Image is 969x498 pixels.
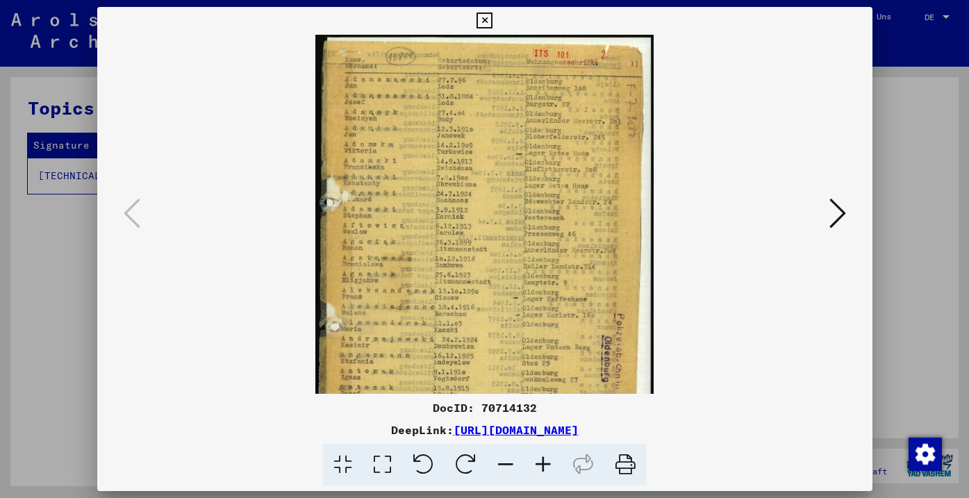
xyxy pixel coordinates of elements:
[909,438,942,471] img: Zustimmung ändern
[97,399,872,416] div: DocID: 70714132
[454,423,579,437] a: [URL][DOMAIN_NAME]
[315,35,653,498] img: 001.jpg
[908,437,941,470] div: Zustimmung ändern
[97,422,872,438] div: DeepLink:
